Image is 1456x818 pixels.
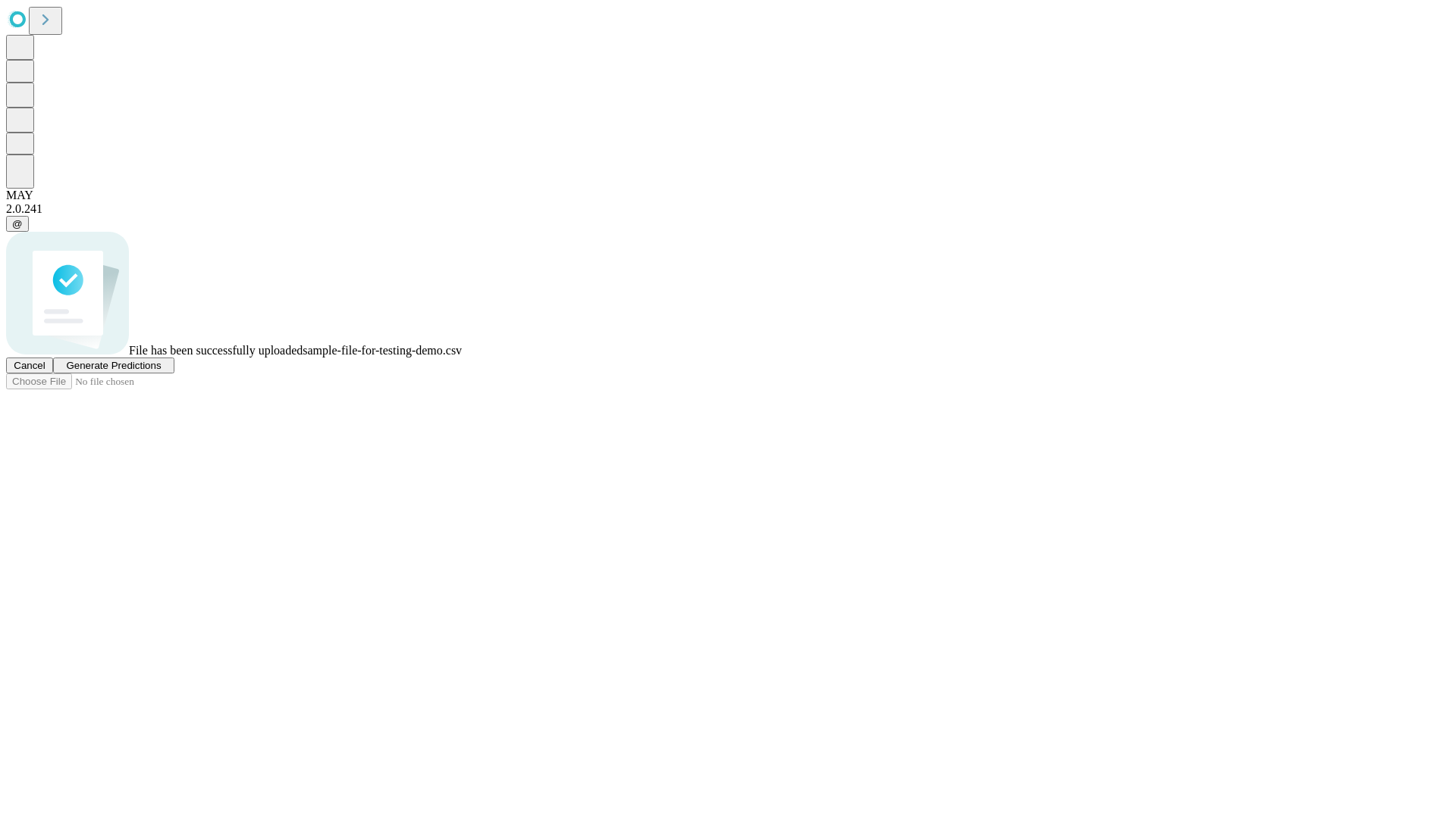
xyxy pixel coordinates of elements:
div: 2.0.241 [6,202,1450,216]
button: @ [6,216,29,232]
span: @ [12,218,23,229]
button: Generate Predictions [53,357,174,373]
span: Generate Predictions [66,360,161,371]
span: File has been successfully uploaded [129,344,303,357]
span: sample-file-for-testing-demo.csv [303,344,462,357]
button: Cancel [6,357,53,373]
span: Cancel [14,360,45,371]
div: MAY [6,189,1450,202]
